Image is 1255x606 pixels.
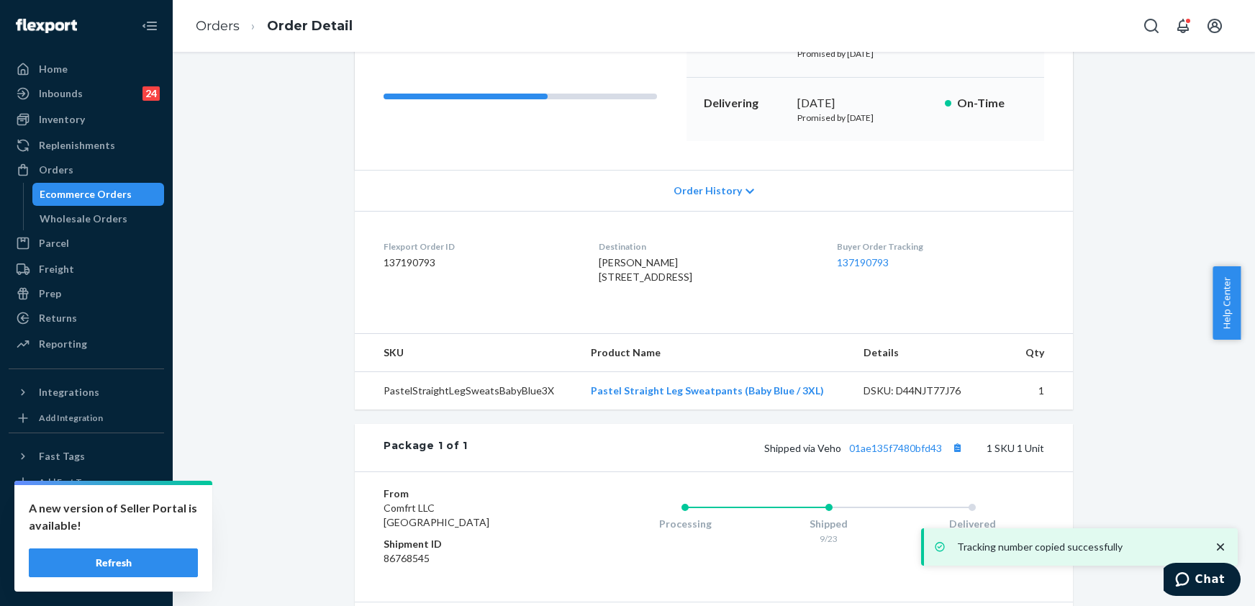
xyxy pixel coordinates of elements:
div: Shipped [757,517,901,531]
a: Help Center [9,546,164,569]
span: [PERSON_NAME] [STREET_ADDRESS] [599,256,692,283]
button: Talk to Support [9,521,164,544]
a: Prep [9,282,164,305]
div: Package 1 of 1 [384,438,468,457]
p: Tracking number copied successfully [957,540,1199,554]
button: Fast Tags [9,445,164,468]
a: Orders [196,18,240,34]
p: Delivering [704,95,786,112]
a: Parcel [9,232,164,255]
div: Fast Tags [39,449,85,463]
ol: breadcrumbs [184,5,364,48]
div: Delivered [900,517,1044,531]
a: Reporting [9,333,164,356]
th: Qty [1010,334,1073,372]
button: Help Center [1213,266,1241,340]
a: Add Fast Tag [9,474,164,491]
div: Processing [613,517,757,531]
dd: 137190793 [384,255,576,270]
a: Replenishments [9,134,164,157]
svg: close toast [1213,540,1228,554]
div: Inventory [39,112,85,127]
a: Ecommerce Orders [32,183,165,206]
button: Give Feedback [9,570,164,593]
a: Order Detail [267,18,353,34]
div: [DATE] [797,95,933,112]
button: Close Navigation [135,12,164,40]
button: Open Search Box [1137,12,1166,40]
div: Prep [39,286,61,301]
a: 01ae135f7480bfd43 [849,442,942,454]
td: 1 [1010,372,1073,410]
div: Freight [39,262,74,276]
div: Orders [39,163,73,177]
th: SKU [355,334,579,372]
a: Inventory [9,108,164,131]
button: Copy tracking number [948,438,966,457]
a: Pastel Straight Leg Sweatpants (Baby Blue / 3XL) [591,384,824,397]
iframe: Opens a widget where you can chat to one of our agents [1164,563,1241,599]
div: Integrations [39,385,99,399]
p: On-Time [957,95,1027,112]
button: Refresh [29,548,198,577]
a: Add Integration [9,410,164,427]
div: Reporting [39,337,87,351]
th: Product Name [579,334,852,372]
button: Open account menu [1200,12,1229,40]
p: Promised by [DATE] [797,48,933,60]
div: Wholesale Orders [40,212,127,226]
div: Returns [39,311,77,325]
img: Flexport logo [16,19,77,33]
a: Freight [9,258,164,281]
dt: Shipment ID [384,537,556,551]
a: Inbounds24 [9,82,164,105]
dt: From [384,487,556,501]
a: Settings [9,497,164,520]
td: PastelStraightLegSweatsBabyBlue3X [355,372,579,410]
a: Wholesale Orders [32,207,165,230]
div: 24 [142,86,160,101]
button: Integrations [9,381,164,404]
a: Home [9,58,164,81]
dt: Buyer Order Tracking [837,240,1044,253]
a: Returns [9,307,164,330]
div: Parcel [39,236,69,250]
div: 9/23 [757,533,901,545]
span: Shipped via Veho [764,442,966,454]
div: 1 SKU 1 Unit [468,438,1044,457]
div: Home [39,62,68,76]
a: Orders [9,158,164,181]
div: Add Integration [39,412,103,424]
span: Comfrt LLC [GEOGRAPHIC_DATA] [384,502,489,528]
div: DSKU: D44NJT77J76 [864,384,999,398]
dt: Flexport Order ID [384,240,576,253]
th: Details [852,334,1010,372]
div: Add Fast Tag [39,476,91,488]
p: A new version of Seller Portal is available! [29,499,198,534]
p: Promised by [DATE] [797,112,933,124]
button: Open notifications [1169,12,1197,40]
dd: 86768545 [384,551,556,566]
div: Replenishments [39,138,115,153]
div: Inbounds [39,86,83,101]
div: Ecommerce Orders [40,187,132,202]
dt: Destination [599,240,813,253]
a: 137190793 [837,256,889,268]
span: Order History [674,184,742,198]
